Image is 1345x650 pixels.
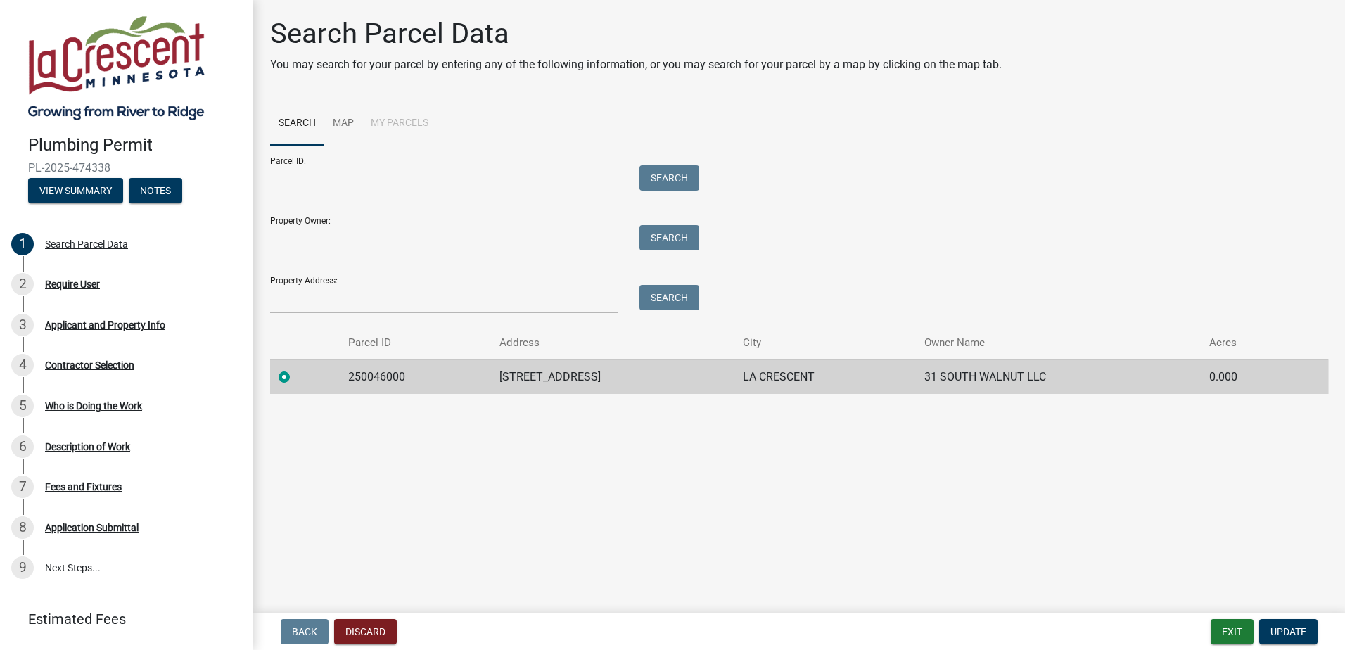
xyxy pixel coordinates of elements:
h4: Plumbing Permit [28,135,242,155]
div: Who is Doing the Work [45,401,142,411]
th: Parcel ID [340,326,492,359]
span: Update [1270,626,1306,637]
wm-modal-confirm: Summary [28,186,123,197]
button: Exit [1211,619,1254,644]
div: Fees and Fixtures [45,482,122,492]
div: Application Submittal [45,523,139,533]
button: Update [1259,619,1318,644]
button: Discard [334,619,397,644]
div: 3 [11,314,34,336]
button: View Summary [28,178,123,203]
img: City of La Crescent, Minnesota [28,15,205,120]
div: 9 [11,556,34,579]
div: Applicant and Property Info [45,320,165,330]
div: 8 [11,516,34,539]
th: Acres [1201,326,1293,359]
wm-modal-confirm: Notes [129,186,182,197]
button: Search [639,225,699,250]
button: Notes [129,178,182,203]
div: 2 [11,273,34,295]
span: Back [292,626,317,637]
div: Search Parcel Data [45,239,128,249]
div: 4 [11,354,34,376]
th: Owner Name [916,326,1201,359]
div: 1 [11,233,34,255]
td: 250046000 [340,359,492,394]
div: 7 [11,476,34,498]
span: PL-2025-474338 [28,161,225,174]
div: Description of Work [45,442,130,452]
div: 6 [11,435,34,458]
div: Contractor Selection [45,360,134,370]
button: Search [639,285,699,310]
td: 31 SOUTH WALNUT LLC [916,359,1201,394]
div: Require User [45,279,100,289]
button: Search [639,165,699,191]
div: 5 [11,395,34,417]
button: Back [281,619,329,644]
a: Map [324,101,362,146]
a: Estimated Fees [11,605,231,633]
h1: Search Parcel Data [270,17,1002,51]
p: You may search for your parcel by entering any of the following information, or you may search fo... [270,56,1002,73]
th: Address [491,326,734,359]
td: 0.000 [1201,359,1293,394]
td: [STREET_ADDRESS] [491,359,734,394]
a: Search [270,101,324,146]
td: LA CRESCENT [734,359,917,394]
th: City [734,326,917,359]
